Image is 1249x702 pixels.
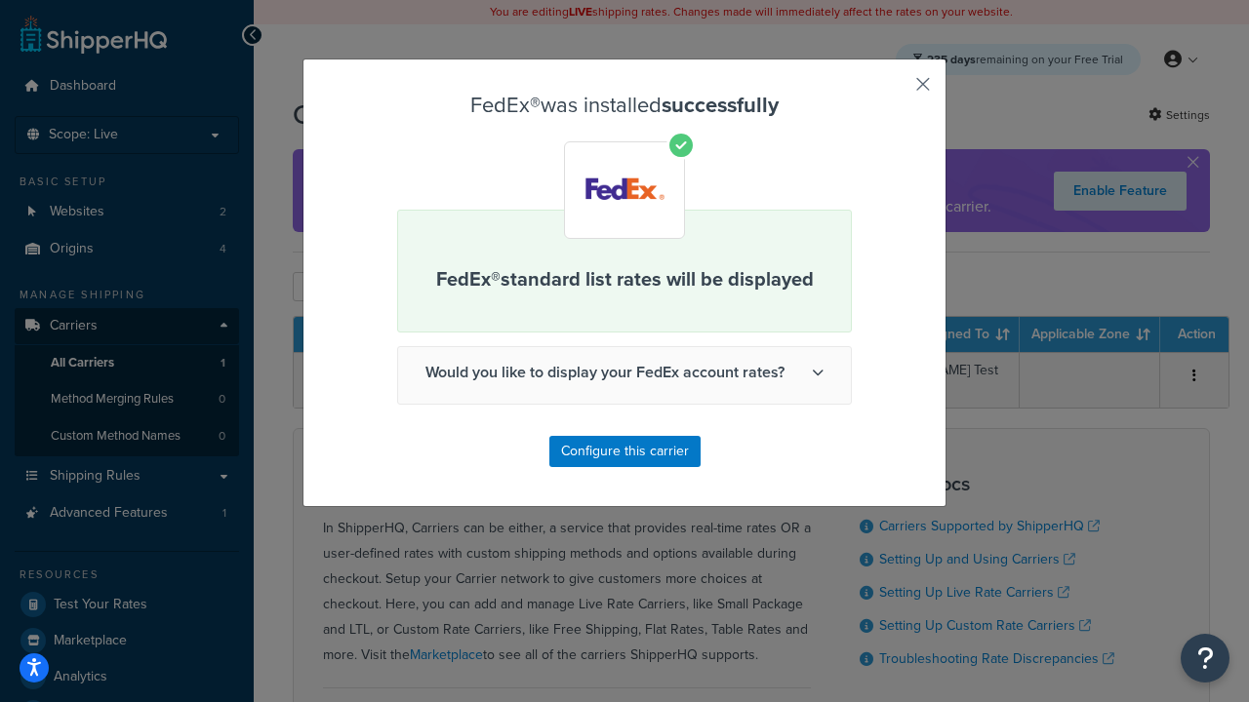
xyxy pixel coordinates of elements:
[662,89,779,121] strong: successfully
[1181,634,1229,682] button: Open Resource Center
[397,94,852,117] h3: FedEx® was installed
[549,436,701,467] button: Configure this carrier
[397,210,852,332] div: FedEx® standard list rates will be displayed
[398,347,851,398] span: Would you like to display your FedEx account rates?
[569,145,681,235] img: FedEx®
